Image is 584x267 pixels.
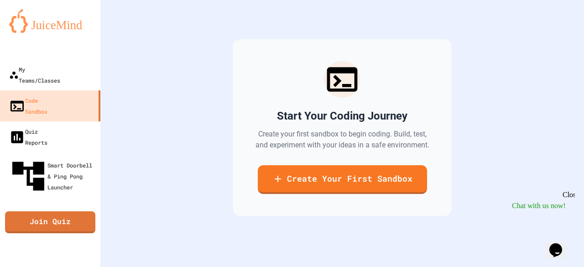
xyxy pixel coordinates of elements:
div: My Teams/Classes [9,64,60,86]
div: Smart Doorbell & Ping Pong Launcher [9,157,97,195]
iframe: chat widget [546,230,575,258]
img: logo-orange.svg [9,9,91,33]
a: Create Your First Sandbox [258,165,427,194]
iframe: To enrich screen reader interactions, please activate Accessibility in Grammarly extension settings [508,191,575,230]
p: Create your first sandbox to begin coding. Build, test, and experiment with your ideas in a safe ... [255,129,430,151]
a: Join Quiz [5,211,95,233]
div: Code Sandbox [9,95,47,117]
h2: Start Your Coding Journey [277,109,407,123]
div: Quiz Reports [9,126,47,148]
